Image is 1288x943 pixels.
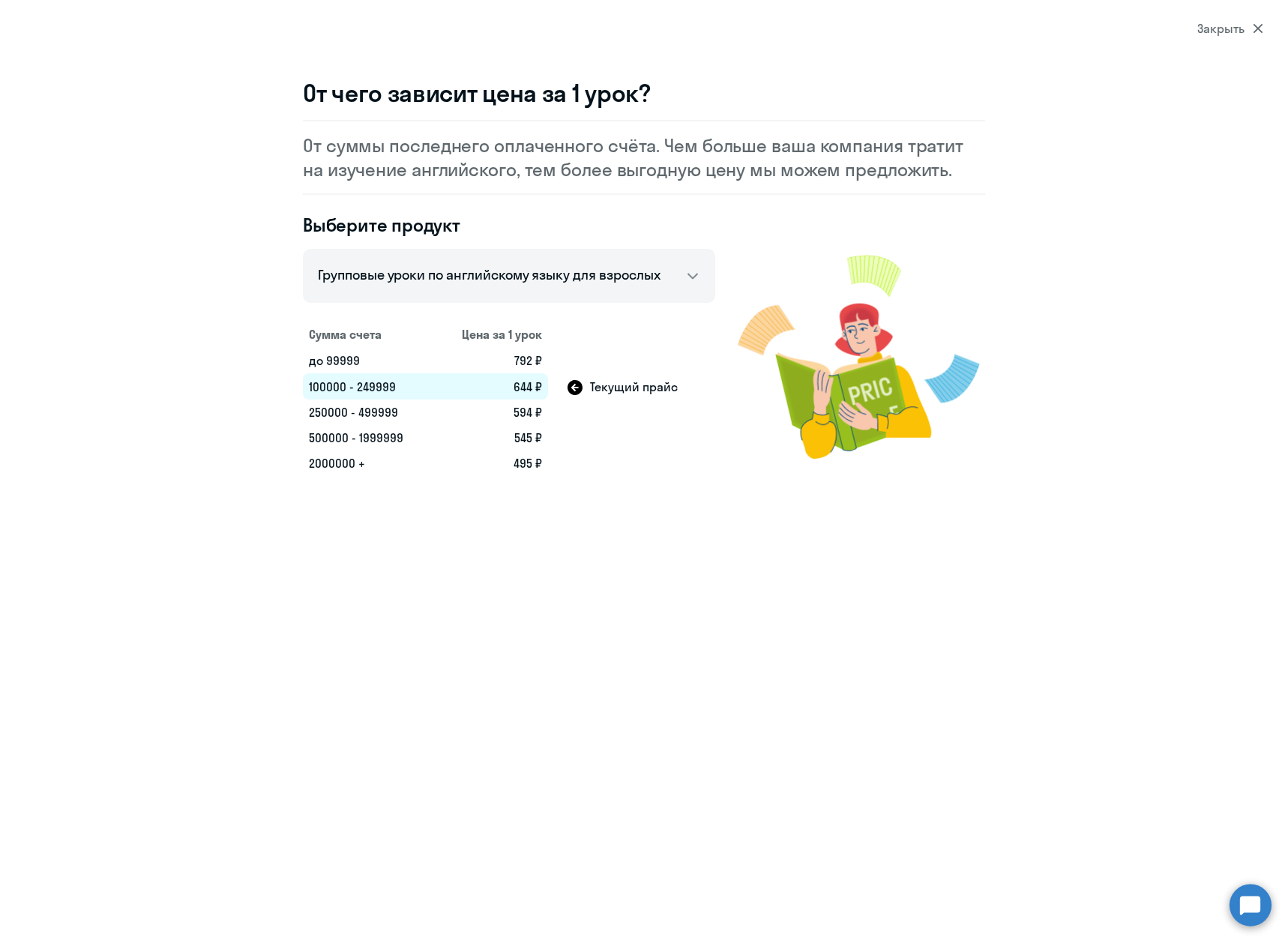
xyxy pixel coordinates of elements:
[303,321,434,348] th: Сумма счета
[548,373,715,400] td: Текущий прайс
[434,373,548,400] td: 644 ₽
[303,133,985,181] p: От суммы последнего оплаченного счёта. Чем больше ваша компания тратит на изучение английского, т...
[434,425,548,451] td: 545 ₽
[303,400,434,425] td: 250000 - 499999
[738,237,985,476] img: modal-image.png
[434,400,548,425] td: 594 ₽
[303,213,715,237] h4: Выберите продукт
[303,451,434,476] td: 2000000 +
[303,425,434,451] td: 500000 - 1999999
[303,373,434,400] td: 100000 - 249999
[303,78,985,108] h3: От чего зависит цена за 1 урок?
[434,321,548,348] th: Цена за 1 урок
[1197,19,1263,37] div: Закрыть
[303,348,434,373] td: до 99999
[434,348,548,373] td: 792 ₽
[434,451,548,476] td: 495 ₽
